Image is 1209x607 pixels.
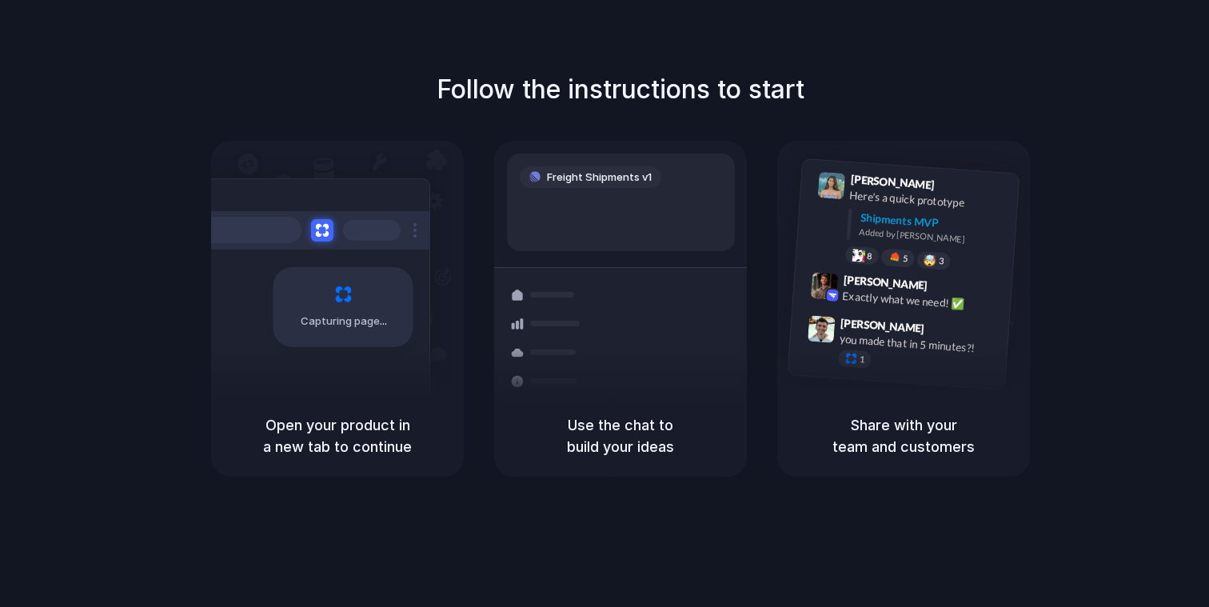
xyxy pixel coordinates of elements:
[513,414,728,457] h5: Use the chat to build your ideas
[940,178,972,197] span: 9:41 AM
[929,321,962,341] span: 9:47 AM
[796,414,1011,457] h5: Share with your team and customers
[860,209,1008,235] div: Shipments MVP
[230,414,445,457] h5: Open your product in a new tab to continue
[939,256,944,265] span: 3
[860,354,865,363] span: 1
[924,254,937,266] div: 🤯
[839,330,999,357] div: you made that in 5 minutes?!
[859,225,1006,248] div: Added by [PERSON_NAME]
[842,287,1002,314] div: Exactly what we need! ✅
[301,313,389,329] span: Capturing page
[840,313,925,337] span: [PERSON_NAME]
[850,170,935,194] span: [PERSON_NAME]
[932,278,965,298] span: 9:42 AM
[849,186,1009,214] div: Here's a quick prototype
[547,170,652,186] span: Freight Shipments v1
[903,254,908,262] span: 5
[867,251,872,260] span: 8
[437,70,804,109] h1: Follow the instructions to start
[843,270,928,294] span: [PERSON_NAME]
